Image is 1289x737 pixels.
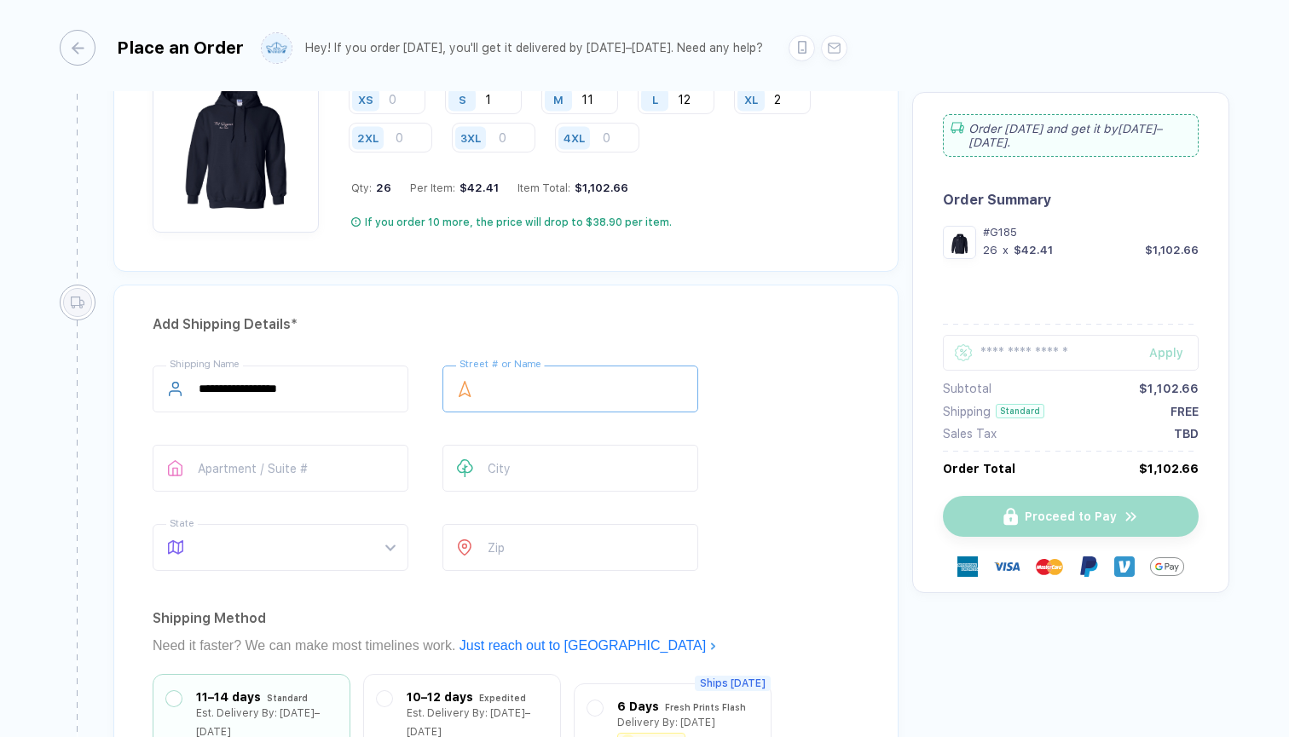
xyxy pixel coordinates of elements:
[993,553,1020,580] img: visa
[744,93,758,106] div: XL
[695,676,771,691] span: Ships [DATE]
[153,605,859,632] div: Shipping Method
[357,131,379,144] div: 2XL
[996,404,1044,418] div: Standard
[983,244,997,256] div: 26
[460,638,717,653] a: Just reach out to [GEOGRAPHIC_DATA]
[564,131,585,144] div: 4XL
[517,181,628,194] div: Item Total:
[365,216,672,229] div: If you order 10 more, the price will drop to $38.90 per item.
[351,181,391,194] div: Qty:
[665,698,746,717] div: Fresh Prints Flash
[1150,550,1184,584] img: GPay
[305,41,763,55] div: Hey! If you order [DATE], you'll get it delivered by [DATE]–[DATE]. Need any help?
[455,181,499,194] div: $42.41
[943,462,1015,475] div: Order Total
[372,181,391,194] span: 26
[652,93,658,106] div: L
[153,632,859,659] div: Need it faster? We can make most timelines work.
[1078,556,1099,577] img: Paypal
[947,230,972,255] img: 48ceeb75-e1c3-47aa-a8e8-e58be295c0e6_nt_front_1759437354538.jpg
[1174,427,1199,440] div: TBD
[943,114,1199,157] div: Order [DATE] and get it by [DATE]–[DATE] .
[617,713,715,732] div: Delivery By: [DATE]
[1149,346,1199,360] div: Apply
[1128,335,1199,371] button: Apply
[460,131,481,144] div: 3XL
[1139,462,1199,475] div: $1,102.66
[267,688,308,707] div: Standard
[1145,244,1199,256] div: $1,102.66
[943,427,997,440] div: Sales Tax
[943,192,1199,208] div: Order Summary
[1171,405,1199,418] div: FREE
[1014,244,1053,256] div: $42.41
[957,556,978,577] img: express
[1139,382,1199,395] div: $1,102.66
[479,688,526,707] div: Expedited
[1036,553,1063,580] img: master-card
[117,37,244,58] div: Place an Order
[358,93,373,106] div: XS
[983,226,1199,239] div: #G185
[553,93,564,106] div: M
[1114,556,1135,577] img: Venmo
[153,311,859,338] div: Add Shipping Details
[407,688,473,706] div: 10–12 days
[410,181,499,194] div: Per Item:
[196,688,261,706] div: 11–14 days
[1001,244,1010,256] div: x
[262,33,292,63] img: user profile
[570,181,628,194] div: $1,102.66
[943,382,991,395] div: Subtotal
[943,405,991,418] div: Shipping
[161,66,310,215] img: 48ceeb75-e1c3-47aa-a8e8-e58be295c0e6_nt_front_1759437354538.jpg
[617,697,659,716] div: 6 Days
[459,93,466,106] div: S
